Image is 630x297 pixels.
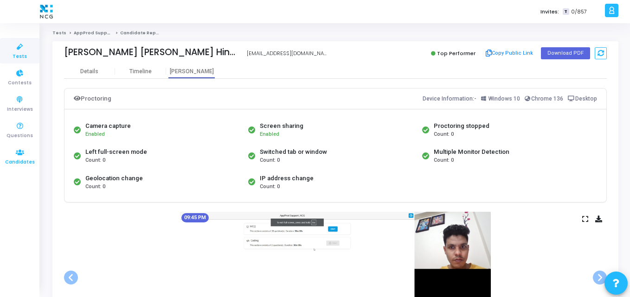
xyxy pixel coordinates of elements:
[437,50,476,57] span: Top Performer
[8,79,32,87] span: Contests
[181,213,209,222] mat-chip: 09:45 PM
[489,95,520,102] span: Windows 10
[531,95,563,102] span: Chrome 136
[423,93,598,104] div: Device Information:-
[260,174,314,183] div: IP address change
[260,183,280,191] span: Count: 0
[80,68,98,75] div: Details
[85,131,105,137] span: Enabled
[38,2,55,21] img: logo
[120,30,163,36] span: Candidate Report
[85,157,105,164] span: Count: 0
[563,8,569,15] span: T
[52,30,66,36] a: Tests
[541,47,590,59] button: Download PDF
[74,30,127,36] a: AppProd Support_NCG
[166,68,217,75] div: [PERSON_NAME]
[260,157,280,164] span: Count: 0
[434,157,454,164] span: Count: 0
[575,95,597,102] span: Desktop
[571,8,587,16] span: 0/857
[260,121,303,131] div: Screen sharing
[85,183,105,191] span: Count: 0
[74,93,111,104] div: Proctoring
[483,46,536,60] button: Copy Public Link
[129,68,152,75] div: Timeline
[13,53,27,61] span: Tests
[434,131,454,139] span: Count: 0
[540,8,559,16] label: Invites:
[247,50,331,57] div: [EMAIL_ADDRESS][DOMAIN_NAME]
[434,147,509,157] div: Multiple Monitor Detection
[64,47,242,57] div: [PERSON_NAME] [PERSON_NAME] Hinwar
[85,147,147,157] div: Left full-screen mode
[5,158,35,166] span: Candidates
[7,106,33,114] span: Interviews
[6,132,33,140] span: Questions
[85,174,143,183] div: Geolocation change
[260,147,327,157] div: Switched tab or window
[434,121,489,131] div: Proctoring stopped
[52,30,618,36] nav: breadcrumb
[260,131,279,137] span: Enabled
[85,121,131,131] div: Camera capture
